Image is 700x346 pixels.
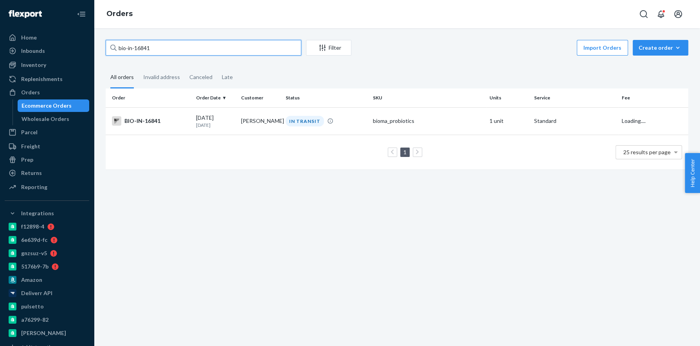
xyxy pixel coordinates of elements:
[106,9,133,18] a: Orders
[21,263,49,270] div: 5176b9-7b
[21,223,44,231] div: f12898-4
[21,329,66,337] div: [PERSON_NAME]
[373,117,483,125] div: bioma_probiotics
[577,40,628,56] button: Import Orders
[653,6,669,22] button: Open notifications
[21,276,42,284] div: Amazon
[21,142,40,150] div: Freight
[531,88,618,107] th: Service
[21,183,47,191] div: Reporting
[5,287,89,299] a: Deliverr API
[633,40,688,56] button: Create order
[21,209,54,217] div: Integrations
[21,249,47,257] div: gnzsuz-v5
[5,181,89,193] a: Reporting
[143,67,180,87] div: Invalid address
[618,88,688,107] th: Fee
[196,122,234,128] p: [DATE]
[110,67,134,88] div: All orders
[21,169,42,177] div: Returns
[5,126,89,139] a: Parcel
[5,86,89,99] a: Orders
[22,115,69,123] div: Wholesale Orders
[21,75,63,83] div: Replenishments
[5,247,89,259] a: gnzsuz-v5
[193,88,238,107] th: Order Date
[189,67,212,87] div: Canceled
[222,67,233,87] div: Late
[106,40,301,56] input: Search orders
[21,236,47,244] div: 6e639d-fc
[238,107,283,135] td: [PERSON_NAME]
[639,44,682,52] div: Create order
[21,88,40,96] div: Orders
[5,45,89,57] a: Inbounds
[21,61,46,69] div: Inventory
[636,6,651,22] button: Open Search Box
[5,73,89,85] a: Replenishments
[670,6,686,22] button: Open account menu
[21,47,45,55] div: Inbounds
[21,128,38,136] div: Parcel
[241,94,279,101] div: Customer
[21,303,44,310] div: pulsetto
[286,116,324,126] div: IN TRANSIT
[5,327,89,339] a: [PERSON_NAME]
[100,3,139,25] ol: breadcrumbs
[21,316,49,324] div: a76299-82
[402,149,408,155] a: Page 1 is your current page
[21,156,33,164] div: Prep
[5,207,89,220] button: Integrations
[5,260,89,273] a: 5176b9-7b
[283,88,370,107] th: Status
[5,300,89,313] a: pulsetto
[9,10,42,18] img: Flexport logo
[5,234,89,246] a: 6e639d-fc
[486,88,531,107] th: Units
[5,167,89,179] a: Returns
[106,88,193,107] th: Order
[112,116,190,126] div: BIO-IN-16841
[5,31,89,44] a: Home
[5,59,89,71] a: Inventory
[306,40,351,56] button: Filter
[306,44,351,52] div: Filter
[5,153,89,166] a: Prep
[685,153,700,193] button: Help Center
[623,149,671,155] span: 25 results per page
[22,102,72,110] div: Ecommerce Orders
[5,314,89,326] a: a76299-82
[370,88,486,107] th: SKU
[196,114,234,128] div: [DATE]
[5,140,89,153] a: Freight
[618,107,688,135] td: Loading....
[18,99,90,112] a: Ecommerce Orders
[486,107,531,135] td: 1 unit
[74,6,89,22] button: Close Navigation
[21,289,52,297] div: Deliverr API
[534,117,615,125] p: Standard
[5,220,89,233] a: f12898-4
[18,113,90,125] a: Wholesale Orders
[5,274,89,286] a: Amazon
[21,34,37,41] div: Home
